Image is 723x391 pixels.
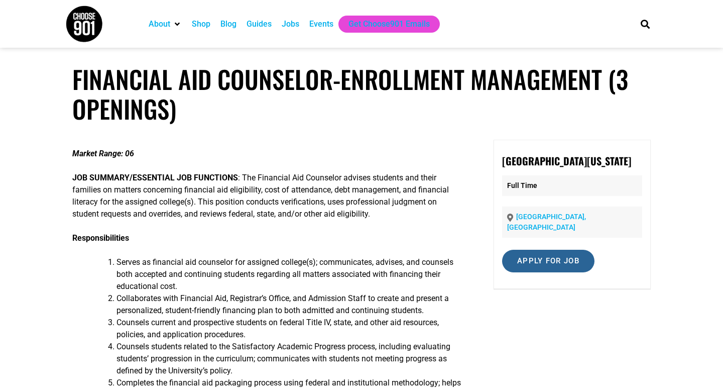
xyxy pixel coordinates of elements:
div: About [144,16,187,33]
div: Search [637,16,654,32]
h1: Financial Aid Counselor-Enrollment Management (3 Openings) [72,64,651,124]
li: Collaborates with Financial Aid, Registrar’s Office, and Admission Staff to create and present a ... [116,292,464,317]
a: Blog [220,18,236,30]
li: Serves as financial aid counselor for assigned college(s); communicates, advises, and counsels bo... [116,256,464,292]
li: Counsels students related to the Satisfactory Academic Progress process, including evaluating stu... [116,341,464,377]
a: [GEOGRAPHIC_DATA], [GEOGRAPHIC_DATA] [507,213,586,231]
li: Counsels current and prospective students on federal Title IV, state, and other aid resources, po... [116,317,464,341]
a: Jobs [282,18,299,30]
p: : The Financial Aid Counselor advises students and their families on matters concerning financial... [72,172,464,220]
strong: Responsibilities [72,233,129,243]
strong: [GEOGRAPHIC_DATA][US_STATE] [502,153,631,168]
a: Shop [192,18,210,30]
a: Guides [247,18,272,30]
nav: Main nav [144,16,624,33]
p: Full Time [502,175,642,196]
a: About [149,18,170,30]
a: Events [309,18,333,30]
input: Apply for job [502,250,594,272]
strong: Market Range: 06 [72,149,134,158]
strong: JOB SUMMARY/ESSENTIAL JOB FUNCTIONS [72,173,238,182]
a: Get Choose901 Emails [348,18,430,30]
